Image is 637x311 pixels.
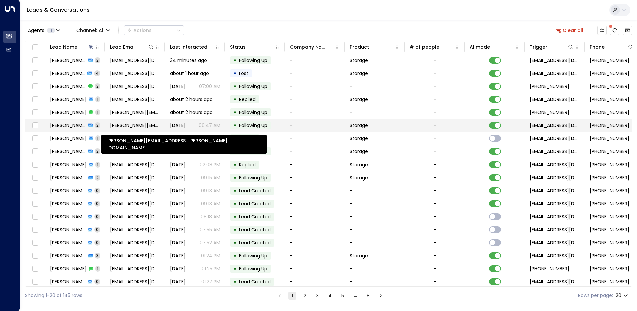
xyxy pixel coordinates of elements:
[99,28,105,33] span: All
[350,161,368,168] span: Storage
[285,210,345,223] td: -
[50,70,85,77] span: Jane Smith
[94,188,100,193] span: 0
[239,239,271,246] span: Lead Created
[233,94,237,105] div: •
[31,134,39,143] span: Toggle select row
[233,159,237,170] div: •
[275,291,385,300] nav: pagination navigation
[110,252,160,259] span: ws101086@gmail.com
[95,83,100,89] span: 2
[95,109,100,115] span: 1
[200,239,220,246] p: 07:52 AM
[95,135,100,141] span: 1
[31,265,39,273] span: Toggle select row
[590,43,605,51] div: Phone
[530,239,580,246] span: leads@space-station.co.uk
[170,83,186,90] span: Aug 16, 2025
[623,26,632,35] button: Archived Leads
[339,292,347,300] button: Go to page 5
[285,223,345,236] td: -
[285,93,345,106] td: -
[50,226,86,233] span: Mary Smith
[110,57,160,64] span: andysmith37@aol.com
[530,278,580,285] span: leads@space-station.co.uk
[530,265,569,272] span: +447835598904
[590,174,629,181] span: +447655432615
[230,43,274,51] div: Status
[110,265,160,272] span: ws101086@gmail.com
[364,292,372,300] button: Go to page 8
[170,213,186,220] span: Aug 13, 2025
[101,135,267,154] div: [PERSON_NAME][EMAIL_ADDRESS][PERSON_NAME][DOMAIN_NAME]
[553,26,586,35] button: Clear all
[170,43,214,51] div: Last Interacted
[31,174,39,182] span: Toggle select row
[110,96,160,103] span: emilygracesmith181@gmail.com
[590,83,629,90] span: +447896541236
[31,56,39,65] span: Toggle select row
[31,278,39,286] span: Toggle select row
[31,226,39,234] span: Toggle select row
[31,43,39,52] span: Toggle select all
[350,43,369,51] div: Product
[50,252,86,259] span: Wayne Smith
[590,70,629,77] span: +447896541236
[50,278,86,285] span: Wayne Smith
[170,200,186,207] span: Aug 18, 2025
[590,43,634,51] div: Phone
[285,197,345,210] td: -
[350,43,394,51] div: Product
[530,187,580,194] span: leads@space-station.co.uk
[25,292,82,299] div: Showing 1-20 of 145 rows
[470,43,490,51] div: AI mode
[590,109,629,116] span: +447955573989
[285,249,345,262] td: -
[285,236,345,249] td: -
[201,187,220,194] p: 09:13 AM
[233,198,237,209] div: •
[110,174,160,181] span: Marysmith1333@outlook.com
[239,174,267,181] span: Following Up
[610,26,619,35] span: There are new threads available. Refresh the grid to view the latest updates.
[285,171,345,184] td: -
[434,239,436,246] div: -
[50,161,87,168] span: Ryan Smith
[290,43,327,51] div: Company Name
[590,213,629,220] span: +447655432615
[285,262,345,275] td: -
[590,278,629,285] span: +447835598904
[239,83,267,90] span: Following Up
[434,135,436,142] div: -
[285,158,345,171] td: -
[31,108,39,117] span: Toggle select row
[230,43,246,51] div: Status
[530,226,580,233] span: leads@space-station.co.uk
[50,174,86,181] span: Mary Smith
[530,83,569,90] span: +447896541236
[350,148,368,155] span: Storage
[233,250,237,261] div: •
[434,148,436,155] div: -
[233,68,237,79] div: •
[239,122,267,129] span: Following Up
[530,213,580,220] span: leads@space-station.co.uk
[377,292,385,300] button: Go to next page
[285,275,345,288] td: -
[530,57,580,64] span: leads@space-station.co.uk
[590,265,629,272] span: +447835598904
[95,266,100,271] span: 1
[233,276,237,287] div: •
[95,253,100,258] span: 3
[170,96,213,103] span: about 2 hours ago
[233,120,237,131] div: •
[350,96,368,103] span: Storage
[201,278,220,285] p: 01:27 PM
[201,252,220,259] p: 01:24 PM
[434,57,436,64] div: -
[314,292,321,300] button: Go to page 3
[95,175,100,180] span: 2
[95,57,100,63] span: 2
[239,265,267,272] span: Following Up
[110,200,160,207] span: Marysmith1333@outlook.com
